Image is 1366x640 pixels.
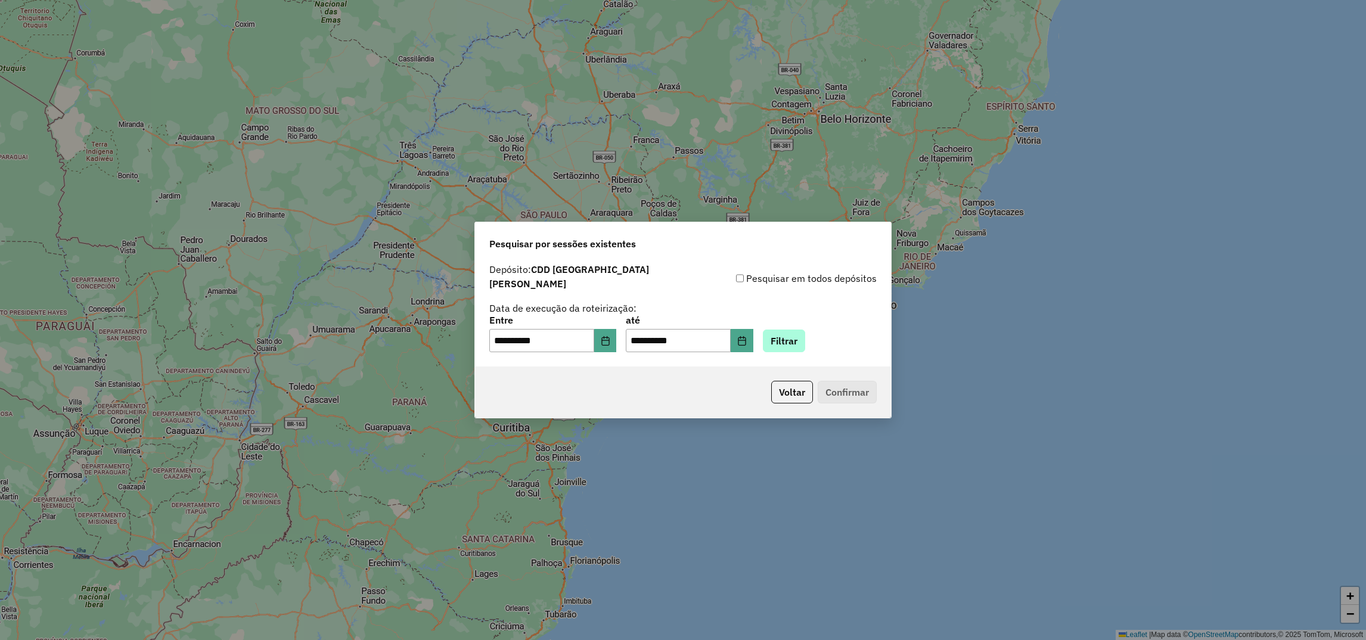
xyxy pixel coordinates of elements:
label: Data de execução da roteirização: [489,301,637,315]
button: Choose Date [731,329,753,353]
span: Pesquisar por sessões existentes [489,237,636,251]
strong: CDD [GEOGRAPHIC_DATA][PERSON_NAME] [489,263,649,290]
label: Entre [489,313,616,327]
label: Depósito: [489,262,683,291]
button: Voltar [771,381,813,403]
button: Filtrar [763,330,805,352]
div: Pesquisar em todos depósitos [683,271,877,285]
label: até [626,313,753,327]
button: Choose Date [594,329,617,353]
